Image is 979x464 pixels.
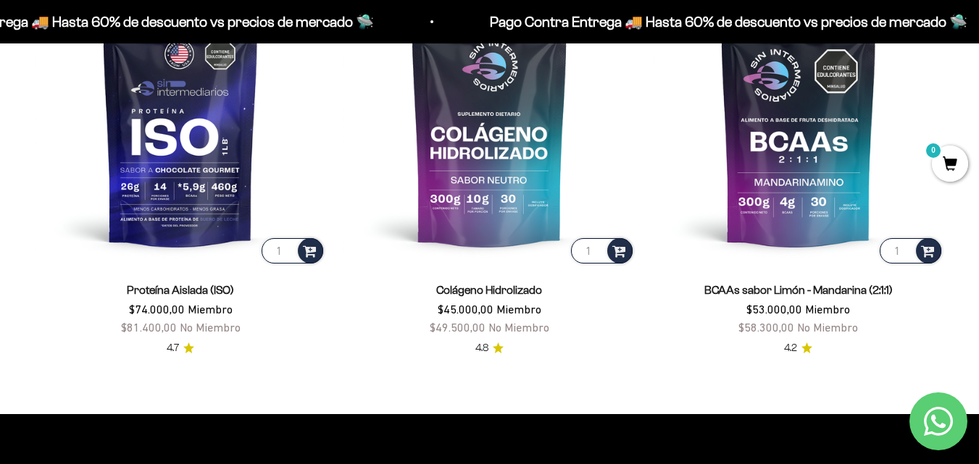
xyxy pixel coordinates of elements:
span: 4.8 [475,340,488,356]
span: Miembro [496,303,541,316]
span: Miembro [188,303,233,316]
span: $45.000,00 [438,303,493,316]
span: Miembro [805,303,850,316]
a: 0 [932,157,968,173]
span: $53.000,00 [746,303,802,316]
a: BCAAs sabor Limón - Mandarina (2:1:1) [704,284,893,296]
span: $74.000,00 [129,303,185,316]
span: $58.300,00 [738,321,794,334]
span: No Miembro [180,321,241,334]
a: Proteína Aislada (ISO) [127,284,234,296]
p: Pago Contra Entrega 🚚 Hasta 60% de descuento vs precios de mercado 🛸 [488,10,966,33]
mark: 0 [925,142,942,159]
span: No Miembro [488,321,549,334]
span: 4.2 [784,340,797,356]
a: 4.24.2 de 5.0 estrellas [784,340,812,356]
span: $49.500,00 [430,321,486,334]
a: 4.74.7 de 5.0 estrellas [167,340,194,356]
span: No Miembro [797,321,858,334]
span: $81.400,00 [121,321,177,334]
a: 4.84.8 de 5.0 estrellas [475,340,504,356]
a: Colágeno Hidrolizado [436,284,542,296]
span: 4.7 [167,340,179,356]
